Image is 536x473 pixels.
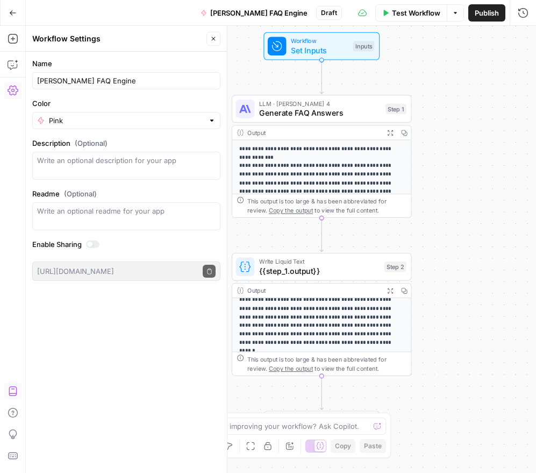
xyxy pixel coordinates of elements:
[247,128,380,137] div: Output
[32,239,220,250] label: Enable Sharing
[392,8,440,18] span: Test Workflow
[320,218,323,252] g: Edge from step_1 to step_2
[32,138,220,149] label: Description
[247,355,406,373] div: This output is too large & has been abbreviated for review. to view the full content.
[331,439,355,453] button: Copy
[364,441,382,451] span: Paste
[32,188,220,199] label: Readme
[247,286,380,295] div: Output
[32,33,203,44] div: Workflow Settings
[335,441,351,451] span: Copy
[210,8,308,18] span: [PERSON_NAME] FAQ Engine
[291,44,348,56] span: Set Inputs
[232,32,412,60] div: WorkflowSet InputsInputs
[360,439,386,453] button: Paste
[232,411,412,439] div: EndOutput
[259,257,380,266] span: Write Liquid Text
[269,365,313,372] span: Copy the output
[64,188,97,199] span: (Optional)
[385,104,406,114] div: Step 1
[247,196,406,215] div: This output is too large & has been abbreviated for review. to view the full content.
[32,58,220,69] label: Name
[75,138,108,149] span: (Optional)
[32,98,220,109] label: Color
[49,115,204,126] input: Pink
[259,107,381,119] span: Generate FAQ Answers
[291,36,348,45] span: Workflow
[37,75,216,86] input: Untitled
[259,99,381,108] span: LLM · [PERSON_NAME] 4
[375,4,447,22] button: Test Workflow
[194,4,314,22] button: [PERSON_NAME] FAQ Engine
[475,8,499,18] span: Publish
[320,60,323,94] g: Edge from start to step_1
[269,207,313,214] span: Copy the output
[259,265,380,277] span: {{step_1.output}}
[468,4,505,22] button: Publish
[320,376,323,410] g: Edge from step_2 to end
[384,262,406,272] div: Step 2
[353,41,375,51] div: Inputs
[321,8,337,18] span: Draft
